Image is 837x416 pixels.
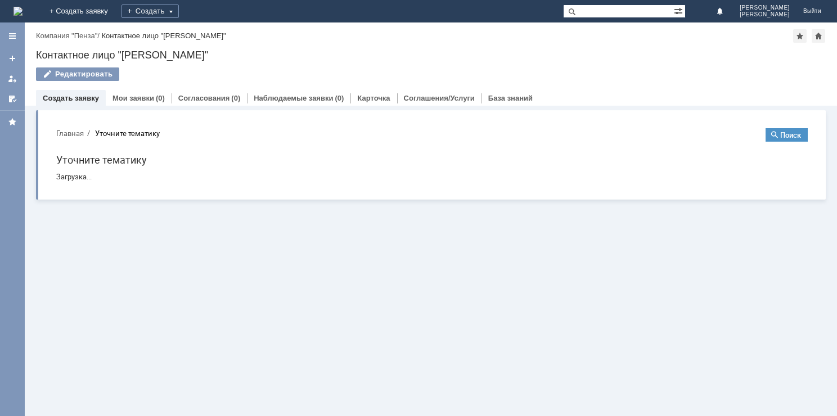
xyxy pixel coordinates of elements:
img: logo [13,7,22,16]
a: Соглашения/Услуги [404,94,475,102]
a: Мои заявки [112,94,154,102]
div: Загрузка... [9,53,760,62]
a: Создать заявку [43,94,99,102]
div: Создать [121,4,179,18]
span: Расширенный поиск [674,5,685,16]
a: База знаний [488,94,533,102]
div: (0) [156,94,165,102]
a: Перейти на домашнюю страницу [13,7,22,16]
a: Компания "Пенза" [36,31,97,40]
a: Мои согласования [3,90,21,108]
a: Создать заявку [3,49,21,67]
div: Сделать домашней страницей [812,29,825,43]
h1: Уточните тематику [9,33,760,49]
div: (0) [335,94,344,102]
button: Поиск [718,9,760,22]
div: Контактное лицо "[PERSON_NAME]" [36,49,826,61]
a: Наблюдаемые заявки [254,94,333,102]
span: [PERSON_NAME] [740,11,790,18]
div: / [36,31,102,40]
div: Добавить в избранное [793,29,807,43]
div: Уточните тематику [48,10,112,19]
a: Согласования [178,94,230,102]
span: [PERSON_NAME] [740,4,790,11]
button: Главная [9,9,37,19]
div: (0) [231,94,240,102]
div: Контактное лицо "[PERSON_NAME]" [102,31,226,40]
a: Мои заявки [3,70,21,88]
a: Карточка [357,94,390,102]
